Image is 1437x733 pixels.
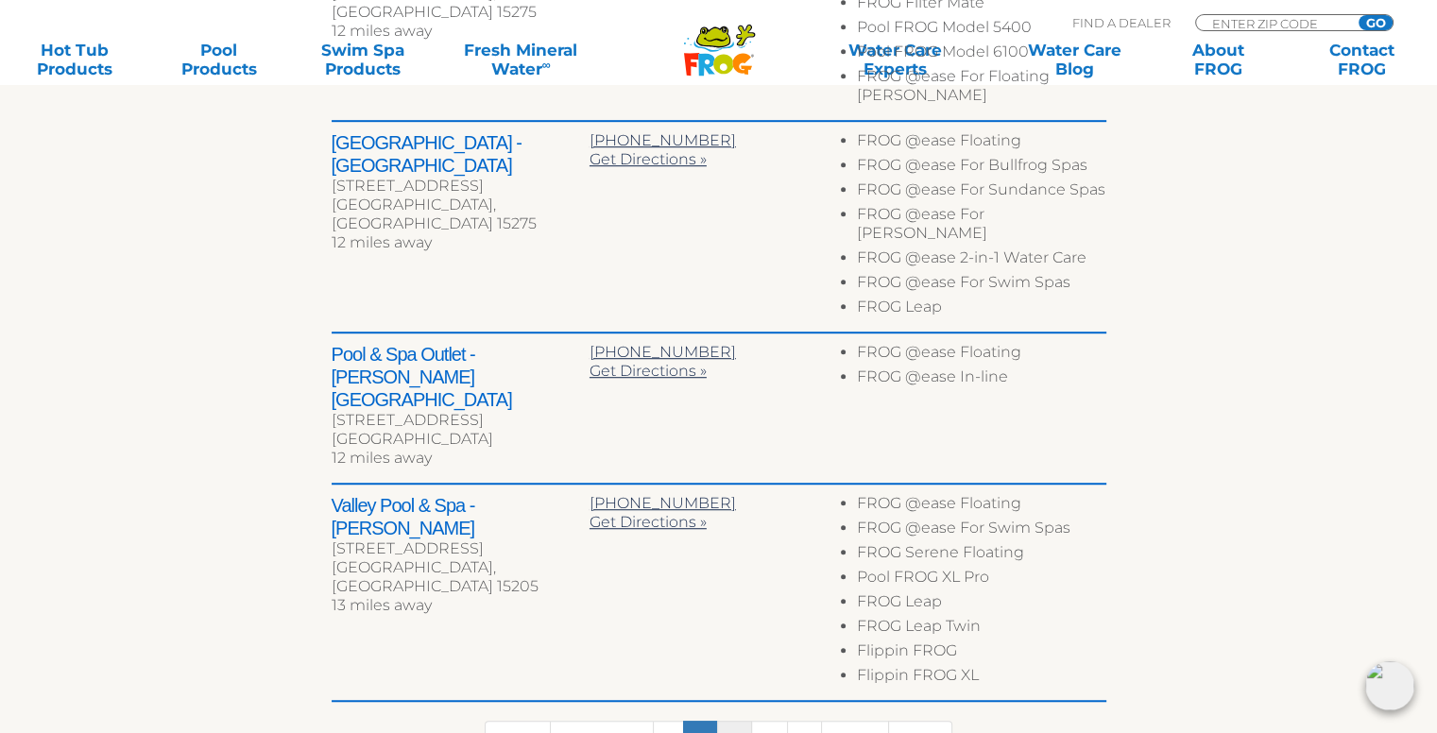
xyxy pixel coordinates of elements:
li: Pool FROG XL Pro [857,568,1105,592]
li: FROG @ease For [PERSON_NAME] [857,205,1105,248]
h2: [GEOGRAPHIC_DATA] - [GEOGRAPHIC_DATA] [332,131,590,177]
h2: Pool & Spa Outlet - [PERSON_NAME][GEOGRAPHIC_DATA] [332,343,590,411]
a: PoolProducts [163,41,274,78]
div: [GEOGRAPHIC_DATA] [332,430,590,449]
li: FROG @ease 2-in-1 Water Care [857,248,1105,273]
a: Get Directions » [590,513,707,531]
li: FROG @ease Floating [857,343,1105,367]
li: FROG @ease For Swim Spas [857,519,1105,543]
li: FROG Leap [857,298,1105,322]
img: openIcon [1365,661,1414,710]
li: FROG Leap [857,592,1105,617]
div: [STREET_ADDRESS] [332,177,590,196]
a: Swim SpaProducts [307,41,419,78]
input: Zip Code Form [1210,15,1338,31]
li: FROG @ease For Floating [PERSON_NAME] [857,67,1105,111]
a: Get Directions » [590,150,707,168]
div: [STREET_ADDRESS] [332,411,590,430]
div: [STREET_ADDRESS] [332,539,590,558]
li: FROG Serene Floating [857,543,1105,568]
li: FROG @ease In-line [857,367,1105,392]
li: Flippin FROG [857,641,1105,666]
a: [PHONE_NUMBER] [590,494,736,512]
a: ContactFROG [1307,41,1418,78]
a: [PHONE_NUMBER] [590,343,736,361]
li: FROG @ease Floating [857,131,1105,156]
p: Find A Dealer [1072,14,1171,31]
div: [GEOGRAPHIC_DATA], [GEOGRAPHIC_DATA] 15275 [332,196,590,233]
input: GO [1359,15,1393,30]
li: FROG @ease Floating [857,494,1105,519]
a: AboutFROG [1162,41,1274,78]
li: Pool FROG Model 5400 [857,18,1105,43]
a: Hot TubProducts [19,41,130,78]
li: FROG @ease For Swim Spas [857,273,1105,298]
a: [PHONE_NUMBER] [590,131,736,149]
div: [GEOGRAPHIC_DATA], [GEOGRAPHIC_DATA] 15205 [332,558,590,596]
span: 12 miles away [332,233,432,251]
li: FROG @ease For Bullfrog Spas [857,156,1105,180]
li: FROG Leap Twin [857,617,1105,641]
span: 12 miles away [332,22,432,40]
li: Flippin FROG XL [857,666,1105,690]
li: FROG @ease For Sundance Spas [857,180,1105,205]
a: Get Directions » [590,362,707,380]
h2: Valley Pool & Spa - [PERSON_NAME] [332,494,590,539]
span: 13 miles away [332,596,432,614]
span: 12 miles away [332,449,432,467]
li: Pool FROG Model 6100 [857,43,1105,67]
